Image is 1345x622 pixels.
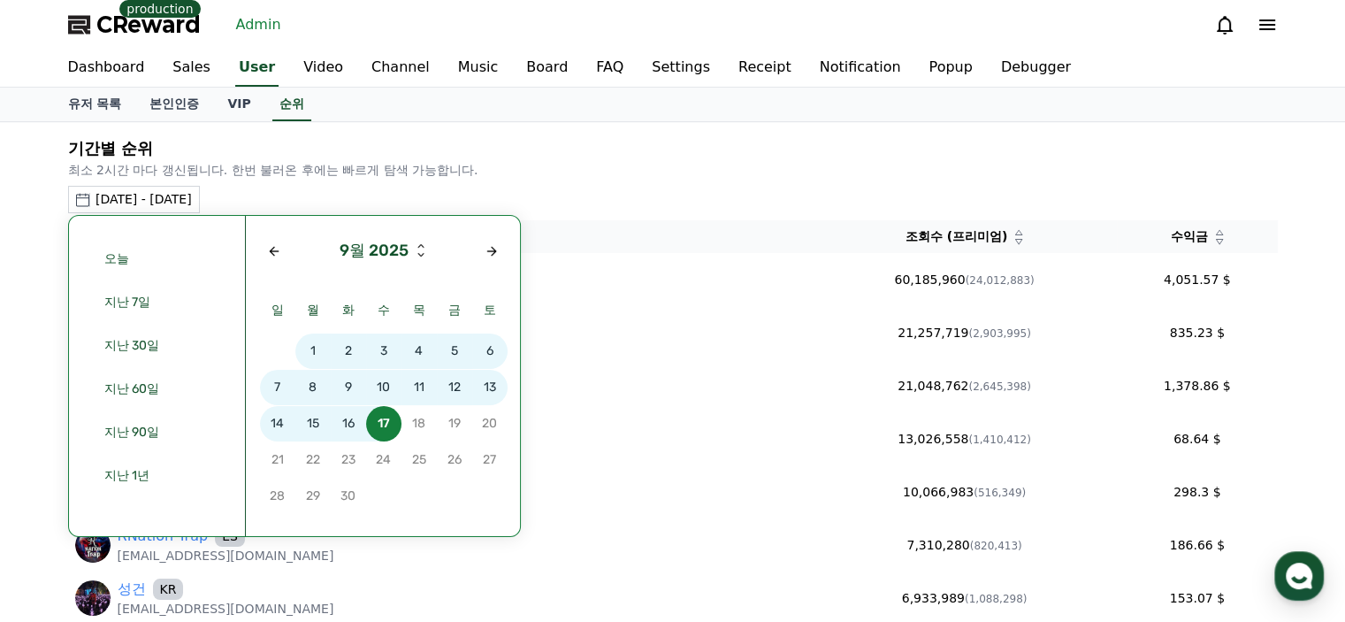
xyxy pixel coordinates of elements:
button: 24 [366,442,401,479]
a: Music [444,50,513,87]
span: 18 [401,406,437,442]
button: 17 [366,406,401,442]
a: Settings [638,50,724,87]
button: 4 [401,334,437,370]
span: (2,903,995) [968,327,1030,340]
a: Notification [806,50,915,87]
td: 13,026,558 [812,412,1117,465]
button: 5 [437,334,472,370]
span: 20 [472,406,508,442]
button: 22 [295,442,331,479]
span: 16 [331,406,366,442]
span: 21 [260,442,295,478]
span: 28 [260,479,295,514]
td: 21,257,719 [812,306,1117,359]
a: 본인인증 [135,88,213,121]
td: 4,051.57 $ [1117,253,1278,306]
span: 10 [366,370,401,405]
span: 14 [260,406,295,442]
button: 30 [331,479,366,515]
span: 일 [260,301,295,319]
button: 8 [295,370,331,406]
a: Dashboard [54,50,159,87]
span: Messages [147,503,199,517]
button: 19 [437,406,472,442]
span: 29 [295,479,331,514]
button: 29 [295,479,331,515]
button: 3 [366,334,401,370]
a: 순위 [272,88,311,121]
span: 30 [331,479,366,514]
button: Next year [416,241,426,251]
span: 3 [366,334,401,369]
th: 유저 [68,220,813,253]
button: 오늘 [90,241,224,277]
span: 11 [401,370,437,405]
span: (1,410,412) [968,434,1030,446]
button: Previous year [416,250,426,260]
td: 835.23 $ [1117,306,1278,359]
span: (516,349) [974,487,1026,499]
td: 68.64 $ [1117,412,1278,465]
span: 월 [295,301,331,319]
p: [EMAIL_ADDRESS][DOMAIN_NAME] [118,600,334,618]
a: 유저 목록 [54,88,136,121]
button: 지난 1년 [90,457,224,494]
a: Receipt [724,50,806,87]
a: FAQ [582,50,638,87]
span: (24,012,883) [966,274,1035,287]
span: 토 [472,301,508,319]
img: https://lh3.googleusercontent.com/a/ACg8ocLd-rnJ3QWZeLESuSE_lo8AXAZDYdazc5UkVnR4o0omePhwHCw=s96-c [75,527,111,563]
a: Video [289,50,357,87]
td: 7,310,280 [812,518,1117,572]
button: 26 [437,442,472,479]
td: 298.3 $ [1117,465,1278,518]
span: 수 [366,301,401,319]
div: 9월 2025 [340,239,409,263]
a: Channel [357,50,444,87]
span: 8 [295,370,331,405]
a: Messages [117,475,228,519]
p: [EMAIL_ADDRESS][DOMAIN_NAME] [118,547,334,564]
span: 6 [472,334,508,369]
a: CReward [68,11,201,39]
button: 9 [331,370,366,406]
span: 22 [295,442,331,478]
button: 1 [295,334,331,370]
div: Next month [485,244,499,258]
a: Debugger [987,50,1085,87]
a: Home [5,475,117,519]
span: 4 [401,334,437,369]
span: 1 [295,334,331,369]
a: User [235,50,279,87]
span: 9 [331,370,366,405]
button: 20 [472,406,508,442]
td: 21,048,762 [812,359,1117,412]
button: 지난 60일 [90,371,224,407]
a: 성건 [118,579,146,600]
span: 23 [331,442,366,478]
td: 10,066,983 [812,465,1117,518]
span: 화 [331,301,366,319]
p: 최소 2시간 마다 갱신됩니다. 한번 불러온 후에는 빠르게 탐색 가능합니다. [68,161,1278,179]
span: 25 [401,442,437,478]
span: 수익금 [1171,227,1208,246]
button: 25 [401,442,437,479]
span: 목 [401,301,437,319]
button: Next month [478,237,506,265]
button: 16 [331,406,366,442]
button: 12 [437,370,472,406]
button: 15 [295,406,331,442]
span: 금 [437,301,472,319]
button: 2 [331,334,366,370]
div: Previous month [267,244,281,258]
a: VIP [213,88,264,121]
button: 지난 30일 [90,327,224,364]
span: 5 [437,334,472,369]
button: Previous month [260,237,288,265]
span: (820,413) [970,540,1022,552]
span: 12 [437,370,472,405]
div: [DATE] - [DATE] [96,190,192,209]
